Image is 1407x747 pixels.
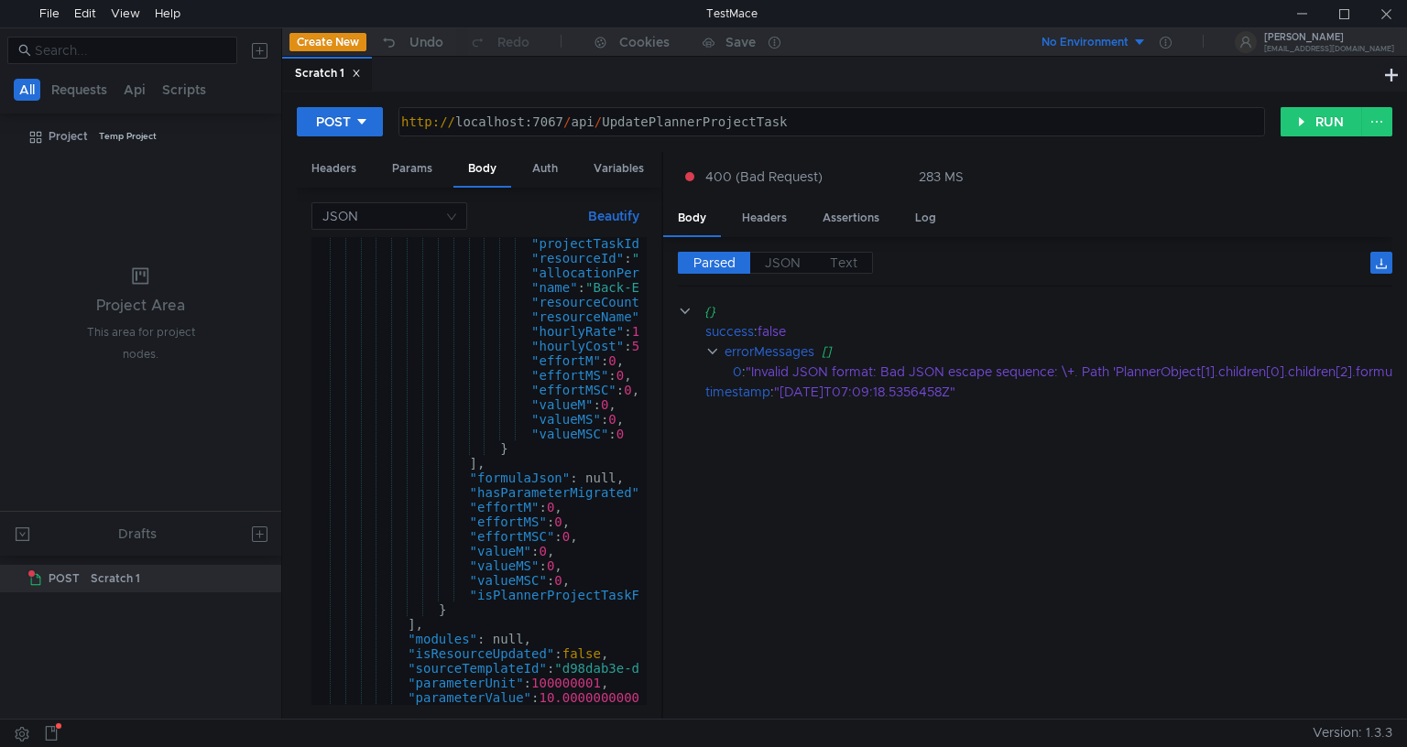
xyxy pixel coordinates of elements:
button: Redo [456,28,542,56]
div: Body [453,152,511,188]
div: Save [725,36,756,49]
div: 0 [733,362,742,382]
div: Cookies [619,31,670,53]
div: success [705,321,754,341]
button: RUN [1281,107,1362,136]
div: POST [316,112,351,132]
div: Scratch 1 [295,64,361,83]
button: Undo [366,28,456,56]
div: Project [49,123,88,150]
span: Text [830,254,857,271]
span: Parsed [693,254,736,271]
div: Headers [727,201,802,235]
div: Redo [497,31,529,53]
div: Scratch 1 [91,565,140,592]
button: Api [118,79,151,101]
button: Requests [46,79,113,101]
div: Log [900,201,951,235]
span: Version: 1.3.3 [1313,720,1392,746]
div: errorMessages [725,341,814,362]
div: [PERSON_NAME] [1264,33,1394,42]
div: Assertions [808,201,894,235]
span: POST [49,565,80,592]
div: 283 MS [919,168,964,185]
div: timestamp [705,382,770,402]
button: All [14,79,40,101]
div: Drafts [118,523,157,545]
div: [EMAIL_ADDRESS][DOMAIN_NAME] [1264,46,1394,52]
div: No Environment [1042,34,1129,51]
div: Temp Project [99,123,157,150]
div: Variables [579,152,659,186]
div: Auth [518,152,573,186]
div: Undo [409,31,443,53]
button: Create New [289,33,366,51]
button: POST [297,107,383,136]
div: Body [663,201,721,237]
input: Search... [35,40,226,60]
button: No Environment [1020,27,1147,57]
div: Headers [297,152,371,186]
span: JSON [765,254,801,271]
div: Params [377,152,447,186]
span: 400 (Bad Request) [705,167,823,187]
button: Scripts [157,79,212,101]
button: Beautify [581,205,647,227]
